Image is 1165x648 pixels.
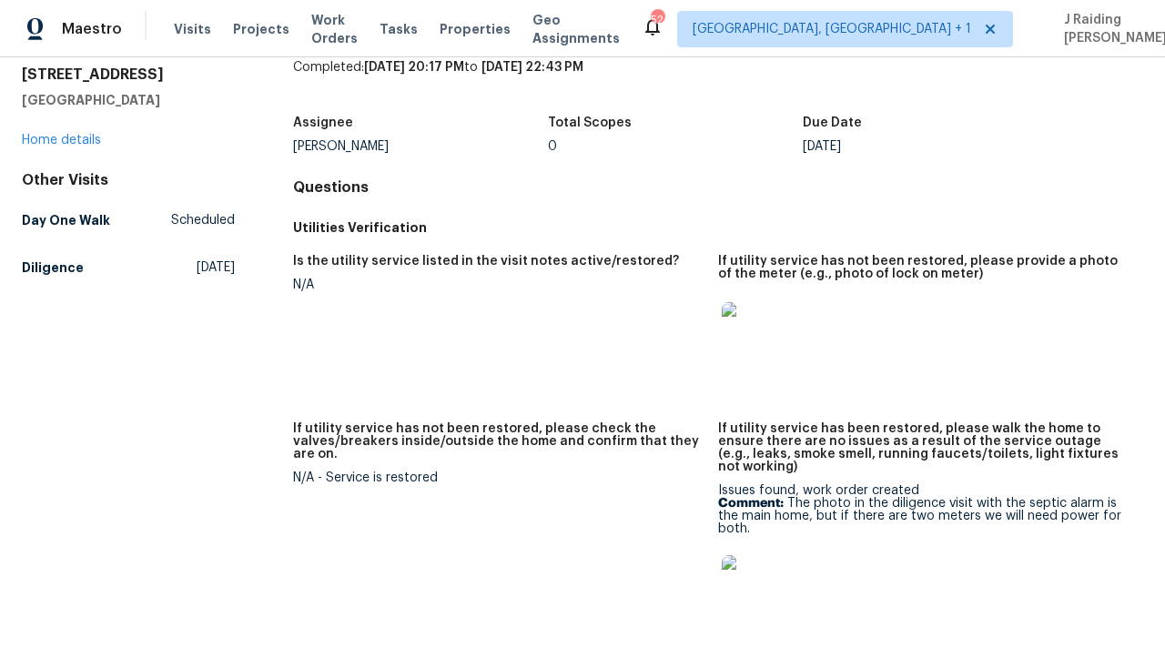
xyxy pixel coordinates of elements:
h5: Diligence [22,258,84,277]
h5: If utility service has been restored, please walk the home to ensure there are no issues as a res... [718,422,1129,473]
h5: If utility service has not been restored, please provide a photo of the meter (e.g., photo of loc... [718,255,1129,280]
span: Maestro [62,20,122,38]
h5: Assignee [293,116,353,129]
h5: If utility service has not been restored, please check the valves/breakers inside/outside the hom... [293,422,704,461]
span: [DATE] 20:17 PM [364,61,464,74]
span: Visits [174,20,211,38]
div: Issues found, work order created [718,484,1129,624]
h5: Is the utility service listed in the visit notes active/restored? [293,255,679,268]
div: N/A - Service is restored [293,471,704,484]
span: Properties [440,20,511,38]
span: [GEOGRAPHIC_DATA], [GEOGRAPHIC_DATA] + 1 [693,20,971,38]
span: Scheduled [171,211,235,229]
h5: Due Date [803,116,862,129]
h2: [STREET_ADDRESS] [22,66,235,84]
span: Geo Assignments [532,11,620,47]
span: Projects [233,20,289,38]
b: Comment: [718,497,784,510]
span: [DATE] [197,258,235,277]
h5: [GEOGRAPHIC_DATA] [22,91,235,109]
div: Other Visits [22,171,235,189]
h4: Questions [293,178,1143,197]
a: Home details [22,134,101,147]
span: [DATE] 22:43 PM [481,61,583,74]
a: Diligence[DATE] [22,251,235,284]
div: 0 [548,140,803,153]
div: 52 [651,11,664,29]
p: The photo in the diligence visit with the septic alarm is the main home, but if there are two met... [718,497,1129,535]
div: [PERSON_NAME] [293,140,548,153]
div: N/A [293,278,704,291]
div: Completed: to [293,58,1143,106]
h5: Total Scopes [548,116,632,129]
div: [DATE] [803,140,1058,153]
h5: Utilities Verification [293,218,1143,237]
a: Day One WalkScheduled [22,204,235,237]
h5: Day One Walk [22,211,110,229]
span: Work Orders [311,11,358,47]
span: Tasks [380,23,418,35]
